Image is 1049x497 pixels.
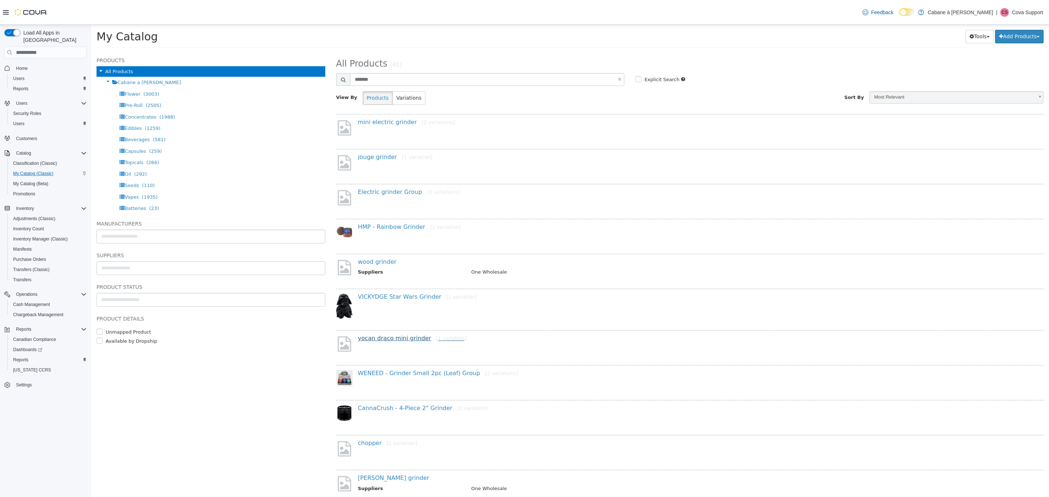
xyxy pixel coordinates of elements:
[7,179,90,189] button: My Catalog (Beta)
[20,29,87,44] span: Load All Apps in [GEOGRAPHIC_DATA]
[13,312,63,318] span: Chargeback Management
[331,95,364,100] small: [2 variations]
[34,135,52,140] span: Topicals
[13,302,50,307] span: Cash Management
[13,86,28,92] span: Reports
[68,90,84,95] span: (1988)
[1,203,90,214] button: Inventory
[10,179,51,188] a: My Catalog (Beta)
[339,199,370,205] small: [1 variation]
[899,8,915,16] input: Dark Mode
[267,94,364,101] a: mini electric grinder[2 variations]
[7,214,90,224] button: Adjustments (Classic)
[245,199,262,215] img: 150
[13,380,87,389] span: Settings
[55,78,70,83] span: (2505)
[245,310,262,328] img: missing-image.png
[34,67,49,72] span: Flower
[7,244,90,254] button: Manifests
[7,73,90,84] button: Users
[10,119,87,128] span: Users
[5,31,234,40] h5: Products
[16,100,27,106] span: Users
[267,244,375,253] th: Suppliers
[10,245,87,254] span: Manifests
[16,291,38,297] span: Operations
[13,134,40,143] a: Customers
[10,300,53,309] a: Cash Management
[7,310,90,320] button: Chargeback Management
[13,246,32,252] span: Manifests
[7,168,90,179] button: My Catalog (Classic)
[245,94,262,112] img: missing-image.png
[1002,8,1008,17] span: CS
[7,265,90,275] button: Transfers (Classic)
[7,254,90,265] button: Purchase Orders
[13,216,55,222] span: Adjustments (Classic)
[267,460,375,469] th: Suppliers
[5,226,234,235] h5: Suppliers
[10,235,71,243] a: Inventory Manager (Classic)
[394,346,427,351] small: [2 variations]
[928,8,993,17] p: Cabane à [PERSON_NAME]
[1,63,90,73] button: Home
[13,257,46,262] span: Purchase Orders
[27,55,90,60] span: Cabane a [PERSON_NAME]
[16,65,28,71] span: Home
[296,416,326,421] small: [1 variation]
[267,415,326,422] a: chopper[1 variation]
[13,121,24,127] span: Users
[10,265,87,274] span: Transfers (Classic)
[996,8,998,17] p: |
[1,324,90,334] button: Reports
[58,124,71,129] span: (259)
[245,234,262,252] img: missing-image.png
[904,5,952,19] button: Add Products
[551,51,588,59] label: Explicit Search
[7,119,90,129] button: Users
[14,44,42,49] span: All Products
[10,190,38,198] a: Promotions
[34,124,55,129] span: Capsules
[245,380,262,397] img: 150
[860,5,896,20] a: Feedback
[245,129,262,147] img: missing-image.png
[13,149,34,158] button: Catalog
[13,181,48,187] span: My Catalog (Beta)
[13,381,35,389] a: Settings
[10,310,66,319] a: Chargeback Management
[1,133,90,144] button: Customers
[375,460,915,469] td: One Wholesale
[345,311,376,317] small: [1 variation]
[875,5,903,19] button: Tools
[16,150,31,156] span: Catalog
[1,98,90,108] button: Users
[51,170,67,175] span: (1935)
[13,204,37,213] button: Inventory
[13,313,66,320] label: Available by Dropship
[7,299,90,310] button: Cash Management
[34,90,65,95] span: Concentrates
[779,67,943,78] span: Most Relevant
[13,134,87,143] span: Customers
[267,269,386,275] a: VICKYDGE Star Wars Grinder[1 variation]
[10,159,87,168] span: Classification (Classic)
[10,345,45,354] a: Dashboards
[10,235,87,243] span: Inventory Manager (Classic)
[5,5,67,18] span: My Catalog
[13,304,60,311] label: Unmapped Product
[16,382,32,388] span: Settings
[267,164,369,171] a: Electric grinder Group[3 variations]
[245,70,266,75] span: View By
[5,195,234,203] h5: Manufacturers
[13,290,40,299] button: Operations
[10,335,87,344] span: Canadian Compliance
[34,112,59,118] span: Beverages
[13,325,87,334] span: Reports
[13,267,50,273] span: Transfers (Classic)
[16,326,31,332] span: Reports
[301,67,334,80] button: Variations
[34,158,48,163] span: Seeds
[245,164,262,182] img: missing-image.png
[10,265,52,274] a: Transfers (Classic)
